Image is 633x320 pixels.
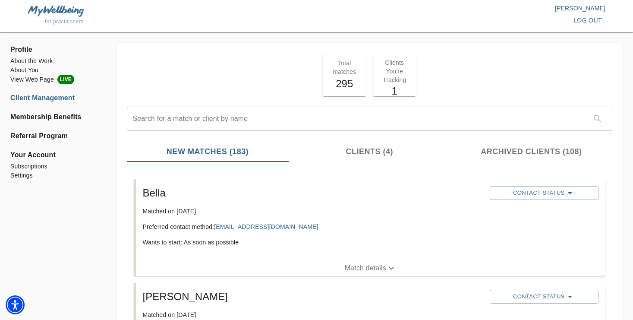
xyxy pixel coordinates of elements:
[10,75,95,84] a: View Web PageLIVE
[10,57,95,66] a: About the Work
[494,188,594,198] span: Contact Status
[132,146,283,158] span: New Matches (183)
[490,186,598,200] button: Contact Status
[456,146,607,158] span: Archived Clients (108)
[10,150,95,160] span: Your Account
[10,66,95,75] a: About You
[494,291,594,302] span: Contact Status
[214,223,318,230] a: [EMAIL_ADDRESS][DOMAIN_NAME]
[6,295,25,314] div: Accessibility Menu
[573,15,602,26] span: log out
[10,171,95,180] a: Settings
[28,6,84,16] img: MyWellbeing
[143,186,483,200] h5: Bella
[490,290,598,304] button: Contact Status
[143,290,483,304] h5: [PERSON_NAME]
[378,58,411,84] p: Clients You're Tracking
[328,77,361,91] h5: 295
[10,131,95,141] a: Referral Program
[570,13,605,29] button: log out
[10,162,95,171] a: Subscriptions
[345,263,386,273] p: Match details
[143,207,483,215] p: Matched on [DATE]
[317,4,606,13] p: [PERSON_NAME]
[45,19,84,25] span: for practitioners
[143,222,483,231] p: Preferred contact method:
[10,112,95,122] a: Membership Benefits
[10,93,95,103] a: Client Management
[328,59,361,76] p: Total matches
[378,84,411,98] h5: 1
[10,75,95,84] li: View Web Page
[143,238,483,247] p: Wants to start: As soon as possible
[294,146,445,158] span: Clients (4)
[136,260,605,276] button: Match details
[57,75,74,84] span: LIVE
[10,44,95,55] span: Profile
[143,310,483,319] p: Matched on [DATE]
